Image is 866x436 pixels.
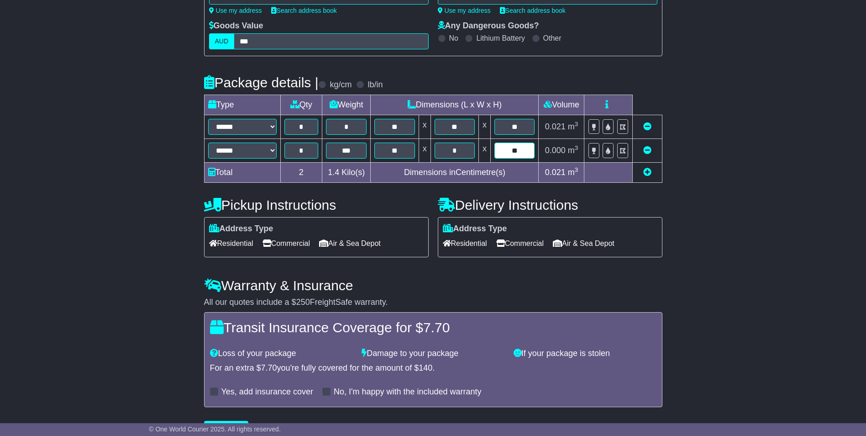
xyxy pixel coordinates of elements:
[334,387,482,397] label: No, I'm happy with the included warranty
[423,320,450,335] span: 7.70
[500,7,566,14] a: Search address book
[545,122,566,131] span: 0.021
[438,7,491,14] a: Use my address
[204,197,429,213] h4: Pickup Instructions
[322,163,371,183] td: Kilo(s)
[261,363,277,372] span: 7.70
[209,33,235,49] label: AUD
[371,95,539,115] td: Dimensions (L x W x H)
[575,144,578,151] sup: 3
[419,363,432,372] span: 140
[575,121,578,128] sup: 3
[209,7,262,14] a: Use my address
[509,349,661,359] div: If your package is stolen
[367,80,383,90] label: lb/in
[443,224,507,234] label: Address Type
[221,387,313,397] label: Yes, add insurance cover
[357,349,509,359] div: Damage to your package
[319,236,381,250] span: Air & Sea Depot
[280,163,322,183] td: 2
[438,197,662,213] h4: Delivery Instructions
[545,168,566,177] span: 0.021
[204,163,280,183] td: Total
[643,168,651,177] a: Add new item
[209,224,273,234] label: Address Type
[419,139,430,163] td: x
[479,115,491,139] td: x
[568,168,578,177] span: m
[545,146,566,155] span: 0.000
[209,21,263,31] label: Goods Value
[539,95,584,115] td: Volume
[543,34,562,43] label: Other
[296,298,310,307] span: 250
[280,95,322,115] td: Qty
[149,425,281,433] span: © One World Courier 2025. All rights reserved.
[476,34,525,43] label: Lithium Battery
[568,146,578,155] span: m
[643,122,651,131] a: Remove this item
[204,298,662,308] div: All our quotes include a $ FreightSafe warranty.
[496,236,544,250] span: Commercial
[209,236,253,250] span: Residential
[205,349,357,359] div: Loss of your package
[210,320,656,335] h4: Transit Insurance Coverage for $
[449,34,458,43] label: No
[568,122,578,131] span: m
[419,115,430,139] td: x
[443,236,487,250] span: Residential
[479,139,491,163] td: x
[438,21,539,31] label: Any Dangerous Goods?
[271,7,337,14] a: Search address book
[371,163,539,183] td: Dimensions in Centimetre(s)
[643,146,651,155] a: Remove this item
[204,75,319,90] h4: Package details |
[262,236,310,250] span: Commercial
[575,166,578,173] sup: 3
[204,278,662,293] h4: Warranty & Insurance
[330,80,352,90] label: kg/cm
[553,236,614,250] span: Air & Sea Depot
[204,95,280,115] td: Type
[322,95,371,115] td: Weight
[328,168,339,177] span: 1.4
[210,363,656,373] div: For an extra $ you're fully covered for the amount of $ .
